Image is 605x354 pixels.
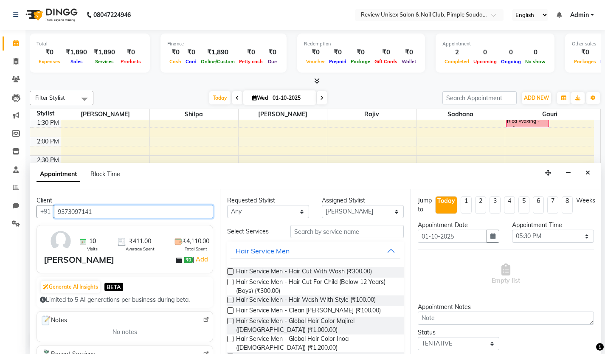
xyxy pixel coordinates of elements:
button: Generate AI Insights [41,281,100,293]
div: 0 [471,48,499,57]
div: 2 [442,48,471,57]
div: ₹1,890 [199,48,237,57]
span: Today [209,91,231,104]
span: ₹0 [184,257,193,264]
div: Appointment Time [512,221,594,230]
button: Close [582,166,594,180]
div: ₹0 [349,48,372,57]
div: ₹0 [327,48,349,57]
div: ₹0 [372,48,400,57]
li: 3 [490,196,501,214]
div: ₹0 [37,48,62,57]
div: 2:30 PM [35,156,61,165]
div: ₹0 [572,48,598,57]
span: Hair Service Men - Hair Wash With Style (₹100.00) [236,295,376,306]
div: ₹0 [237,48,265,57]
div: Redemption [304,40,418,48]
div: Finance [167,40,280,48]
div: Assigned Stylist [322,196,404,205]
div: 1:30 PM [35,118,61,127]
div: ₹1,890 [62,48,90,57]
span: Sadhana [416,109,505,120]
span: Voucher [304,59,327,65]
span: [PERSON_NAME] [61,109,149,120]
b: 08047224946 [93,3,131,27]
span: Appointment [37,167,80,182]
span: Expenses [37,59,62,65]
div: Limited to 5 AI generations per business during beta. [40,295,210,304]
span: ₹411.00 [129,237,151,246]
span: Prepaid [327,59,349,65]
span: Sales [68,59,85,65]
input: yyyy-mm-dd [418,230,487,243]
span: 10 [89,237,96,246]
span: ADD NEW [524,95,549,101]
span: Products [118,59,143,65]
div: ₹0 [265,48,280,57]
div: ₹0 [400,48,418,57]
span: No notes [113,328,137,337]
input: 2025-10-01 [270,92,312,104]
span: | [193,254,209,264]
span: Hair Service Men - Clean [PERSON_NAME] (₹100.00) [236,306,381,317]
span: Services [93,59,116,65]
span: Online/Custom [199,59,237,65]
li: 8 [562,196,573,214]
div: 2:00 PM [35,137,61,146]
span: Wallet [400,59,418,65]
div: [PERSON_NAME] [44,253,114,266]
span: Block Time [90,170,120,178]
button: Hair Service Men [231,243,400,258]
span: No show [523,59,548,65]
li: 1 [461,196,472,214]
span: Hair Service Men - Hair Cut For Child (Below 12 Years) (Boys) (₹300.00) [236,278,397,295]
div: ₹1,890 [90,48,118,57]
div: ₹0 [167,48,183,57]
div: Weeks [576,196,595,205]
span: Admin [570,11,589,20]
span: Notes [40,315,67,326]
input: Search Appointment [442,91,517,104]
div: Total [37,40,143,48]
span: Completed [442,59,471,65]
span: Cash [167,59,183,65]
span: Gauri [505,109,594,120]
div: Hair Service Men [236,246,290,256]
span: [PERSON_NAME] [239,109,327,120]
span: Upcoming [471,59,499,65]
button: ADD NEW [522,92,551,104]
span: Filter Stylist [35,94,65,101]
div: Requested Stylist [227,196,309,205]
img: logo [22,3,80,27]
span: Average Spent [126,246,155,252]
span: Hair Service Men - Hair Cut With Wash (₹300.00) [236,267,372,278]
li: 2 [475,196,486,214]
span: ₹4,110.00 [183,237,209,246]
div: ₹0 [118,48,143,57]
span: Hair Service Men - Global Hair Color Majirel ([DEMOGRAPHIC_DATA]) (₹1,000.00) [236,317,397,334]
li: 5 [518,196,529,214]
li: 6 [533,196,544,214]
span: Petty cash [237,59,265,65]
div: Jump to [418,196,432,214]
input: Search by service name [290,225,404,238]
span: Card [183,59,199,65]
div: Appointment Notes [418,303,594,312]
span: Package [349,59,372,65]
div: Status [418,328,500,337]
div: 0 [499,48,523,57]
img: avatar [48,229,73,253]
span: Shilpa [150,109,238,120]
div: Select Services [221,227,284,236]
span: Rajiv [327,109,416,120]
li: 4 [504,196,515,214]
div: ₹0 [304,48,327,57]
span: Wed [250,95,270,101]
div: Stylist [30,109,61,118]
span: Visits [87,246,98,252]
span: Total Spent [185,246,207,252]
span: Gift Cards [372,59,400,65]
input: Search by Name/Mobile/Email/Code [54,205,213,218]
div: Appointment Date [418,221,500,230]
div: Appointment [442,40,548,48]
